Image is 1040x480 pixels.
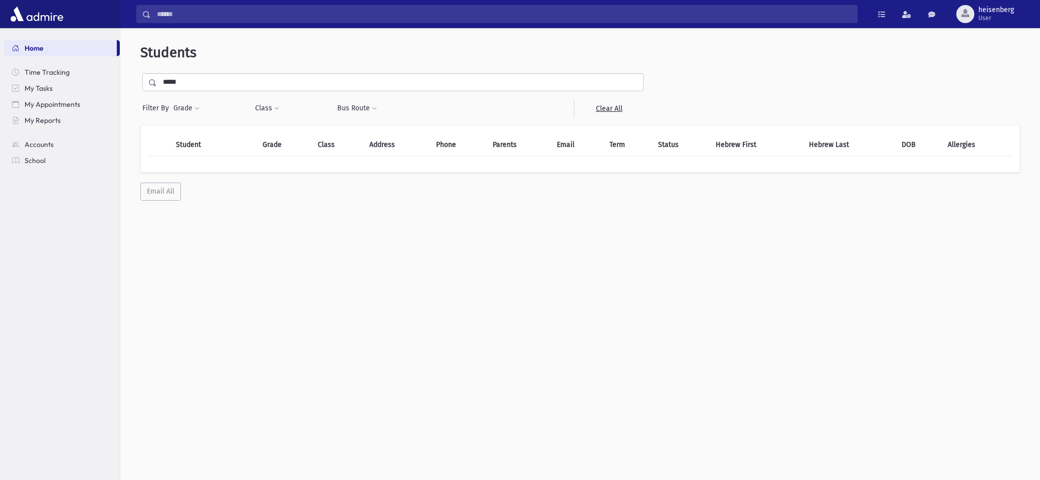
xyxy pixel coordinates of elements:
a: Clear All [574,99,644,117]
button: Grade [173,99,200,117]
th: Hebrew First [710,133,803,156]
span: User [978,14,1014,22]
th: Allergies [942,133,1012,156]
button: Bus Route [337,99,377,117]
span: Accounts [25,140,54,149]
th: Class [312,133,363,156]
span: My Reports [25,116,61,125]
th: Term [603,133,652,156]
a: Time Tracking [4,64,120,80]
input: Search [151,5,857,23]
span: Time Tracking [25,68,70,77]
th: Hebrew Last [803,133,895,156]
span: heisenberg [978,6,1014,14]
span: My Appointments [25,100,80,109]
span: My Tasks [25,84,53,93]
th: Parents [487,133,551,156]
th: Student [170,133,236,156]
a: My Appointments [4,96,120,112]
th: Address [363,133,430,156]
button: Email All [140,183,181,201]
a: Home [4,40,117,56]
th: Email [551,133,603,156]
button: Class [255,99,280,117]
a: School [4,152,120,169]
th: Status [652,133,710,156]
th: DOB [896,133,942,156]
a: My Reports [4,112,120,128]
th: Phone [430,133,487,156]
img: AdmirePro [8,4,66,24]
th: Grade [257,133,312,156]
span: School [25,156,46,165]
a: Accounts [4,136,120,152]
a: My Tasks [4,80,120,96]
span: Filter By [142,103,173,113]
span: Home [25,44,44,53]
span: Students [140,44,196,61]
